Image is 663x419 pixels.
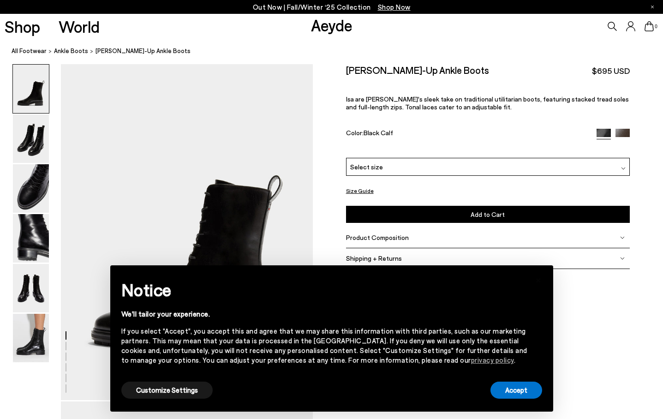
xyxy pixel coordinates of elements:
[54,47,88,54] span: ankle boots
[13,65,49,113] img: Isa Lace-Up Ankle Boots - Image 1
[350,162,383,172] span: Select size
[620,256,625,261] img: svg%3E
[620,235,625,240] img: svg%3E
[13,114,49,163] img: Isa Lace-Up Ankle Boots - Image 2
[490,382,542,399] button: Accept
[121,326,527,365] div: If you select "Accept", you accept this and agree that we may share this information with third p...
[471,210,505,218] span: Add to Cart
[13,214,49,263] img: Isa Lace-Up Ankle Boots - Image 4
[121,309,527,319] div: We'll tailor your experience.
[346,95,629,111] span: Isa are [PERSON_NAME]'s sleek take on traditional utilitarian boots, featuring stacked tread sole...
[121,382,213,399] button: Customize Settings
[527,268,550,290] button: Close this notice
[12,39,663,64] nav: breadcrumb
[621,166,626,171] img: svg%3E
[346,206,630,223] button: Add to Cart
[592,65,630,77] span: $695 USD
[654,24,658,29] span: 0
[346,185,374,197] button: Size Guide
[535,272,542,286] span: ×
[253,1,411,13] p: Out Now | Fall/Winter ‘25 Collection
[378,3,411,11] span: Navigate to /collections/new-in
[311,15,352,35] a: Aeyde
[645,21,654,31] a: 0
[346,129,588,139] div: Color:
[471,356,514,364] a: privacy policy
[121,278,527,302] h2: Notice
[346,64,489,76] h2: [PERSON_NAME]-Up Ankle Boots
[12,46,47,56] a: All Footwear
[13,314,49,362] img: Isa Lace-Up Ankle Boots - Image 6
[364,129,393,137] span: Black Calf
[54,46,88,56] a: ankle boots
[96,46,191,56] span: [PERSON_NAME]-Up Ankle Boots
[59,18,100,35] a: World
[13,264,49,312] img: Isa Lace-Up Ankle Boots - Image 5
[13,164,49,213] img: Isa Lace-Up Ankle Boots - Image 3
[346,254,402,262] span: Shipping + Returns
[346,233,409,241] span: Product Composition
[5,18,40,35] a: Shop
